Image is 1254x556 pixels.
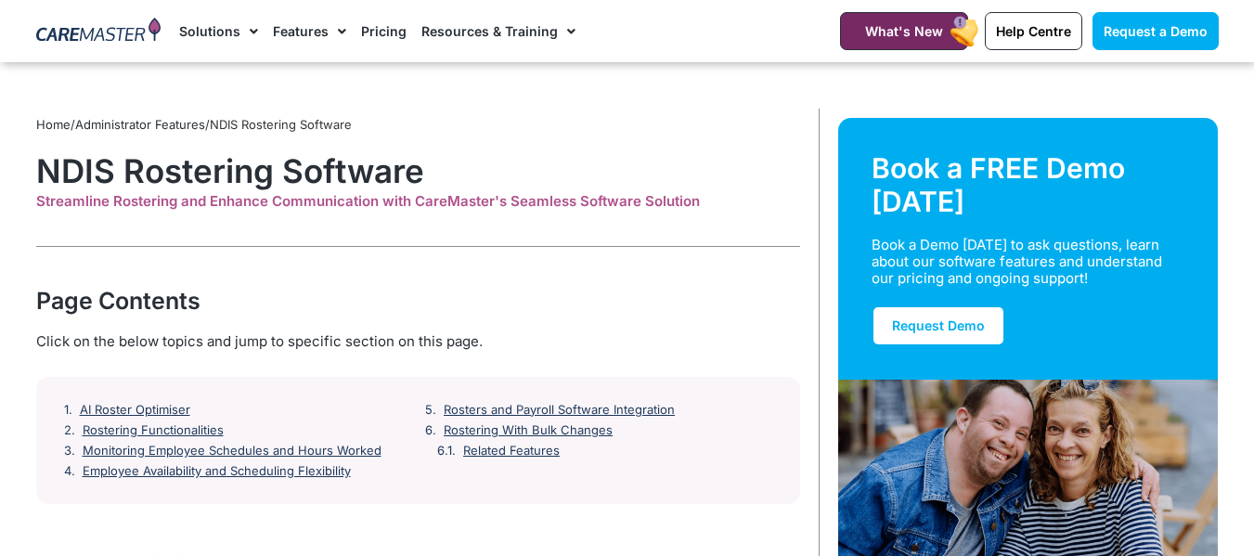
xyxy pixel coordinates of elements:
a: Home [36,117,71,132]
span: NDIS Rostering Software [210,117,352,132]
a: Related Features [463,444,560,459]
a: Request a Demo [1092,12,1219,50]
div: Click on the below topics and jump to specific section on this page. [36,331,800,352]
a: Help Centre [985,12,1082,50]
span: Request a Demo [1104,23,1208,39]
a: Rostering With Bulk Changes [444,423,613,438]
span: Help Centre [996,23,1071,39]
a: What's New [840,12,968,50]
a: Administrator Features [75,117,205,132]
span: Request Demo [892,317,985,333]
span: What's New [865,23,943,39]
a: AI Roster Optimiser [80,403,190,418]
div: Book a FREE Demo [DATE] [872,151,1185,218]
span: / / [36,117,352,132]
a: Rostering Functionalities [83,423,224,438]
a: Monitoring Employee Schedules and Hours Worked [83,444,381,459]
a: Employee Availability and Scheduling Flexibility [83,464,351,479]
div: Page Contents [36,284,800,317]
img: CareMaster Logo [36,18,162,45]
div: Book a Demo [DATE] to ask questions, learn about our software features and understand our pricing... [872,237,1163,287]
h1: NDIS Rostering Software [36,151,800,190]
a: Request Demo [872,305,1005,346]
a: Rosters and Payroll Software Integration [444,403,675,418]
div: Streamline Rostering and Enhance Communication with CareMaster's Seamless Software Solution [36,193,800,210]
